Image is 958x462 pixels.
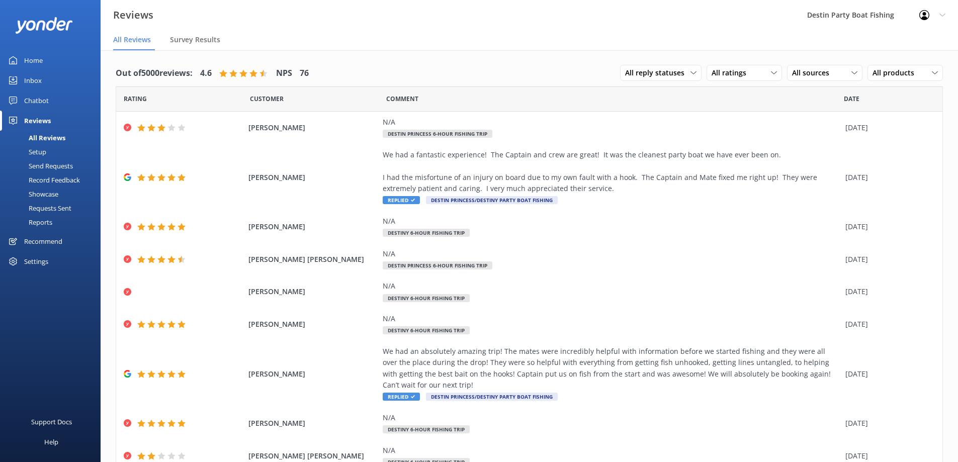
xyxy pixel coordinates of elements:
[6,173,80,187] div: Record Feedback
[383,346,840,391] div: We had an absolutely amazing trip! The mates were incredibly helpful with information before we s...
[24,251,48,271] div: Settings
[44,432,58,452] div: Help
[386,94,418,104] span: Question
[383,130,492,138] span: Destin Princess 6-Hour Fishing Trip
[248,221,378,232] span: [PERSON_NAME]
[845,286,930,297] div: [DATE]
[625,67,690,78] span: All reply statuses
[845,172,930,183] div: [DATE]
[845,319,930,330] div: [DATE]
[170,35,220,45] span: Survey Results
[873,67,920,78] span: All products
[712,67,752,78] span: All ratings
[6,215,101,229] a: Reports
[844,94,859,104] span: Date
[383,216,840,227] div: N/A
[6,173,101,187] a: Record Feedback
[6,187,58,201] div: Showcase
[383,294,470,302] span: Destiny 6-Hour Fishing Trip
[6,201,71,215] div: Requests Sent
[6,215,52,229] div: Reports
[24,50,43,70] div: Home
[248,254,378,265] span: [PERSON_NAME] [PERSON_NAME]
[248,286,378,297] span: [PERSON_NAME]
[845,221,930,232] div: [DATE]
[383,313,840,324] div: N/A
[113,7,153,23] h3: Reviews
[6,201,101,215] a: Requests Sent
[383,393,420,401] span: Replied
[15,17,73,34] img: yonder-white-logo.png
[383,117,840,128] div: N/A
[248,122,378,133] span: [PERSON_NAME]
[383,412,840,423] div: N/A
[383,196,420,204] span: Replied
[24,70,42,90] div: Inbox
[845,254,930,265] div: [DATE]
[6,145,101,159] a: Setup
[6,131,101,145] a: All Reviews
[116,67,193,80] h4: Out of 5000 reviews:
[383,281,840,292] div: N/A
[24,90,49,111] div: Chatbot
[248,418,378,429] span: [PERSON_NAME]
[276,67,292,80] h4: NPS
[6,159,73,173] div: Send Requests
[792,67,835,78] span: All sources
[24,231,62,251] div: Recommend
[24,111,51,131] div: Reviews
[300,67,309,80] h4: 76
[383,261,492,269] span: Destin Princess 6-Hour Fishing Trip
[383,445,840,456] div: N/A
[845,450,930,461] div: [DATE]
[6,131,65,145] div: All Reviews
[6,187,101,201] a: Showcase
[113,35,151,45] span: All Reviews
[426,393,558,401] span: Destin Princess/Destiny Party Boat Fishing
[248,368,378,380] span: [PERSON_NAME]
[250,94,284,104] span: Date
[124,94,147,104] span: Date
[6,159,101,173] a: Send Requests
[248,450,378,461] span: [PERSON_NAME] [PERSON_NAME]
[845,418,930,429] div: [DATE]
[6,145,46,159] div: Setup
[383,149,840,195] div: We had a fantastic experience! The Captain and crew are great! It was the cleanest party boat we ...
[845,122,930,133] div: [DATE]
[426,196,558,204] span: Destin Princess/Destiny Party Boat Fishing
[248,319,378,330] span: [PERSON_NAME]
[31,412,72,432] div: Support Docs
[383,425,470,433] span: Destiny 6-Hour Fishing Trip
[383,229,470,237] span: Destiny 6-Hour Fishing Trip
[200,67,212,80] h4: 4.6
[383,326,470,334] span: Destiny 6-Hour Fishing Trip
[845,368,930,380] div: [DATE]
[383,248,840,259] div: N/A
[248,172,378,183] span: [PERSON_NAME]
